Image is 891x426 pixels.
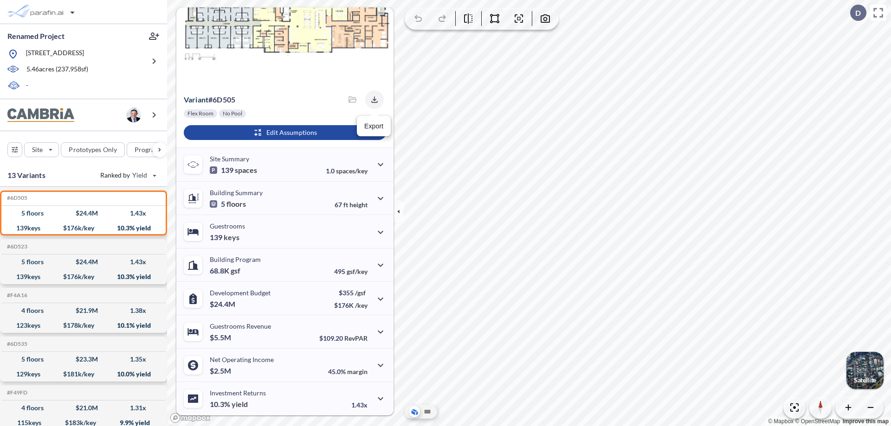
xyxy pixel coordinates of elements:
[224,233,239,242] span: keys
[364,121,383,131] p: Export
[351,401,368,409] p: 1.43x
[854,376,876,384] p: Satellite
[334,289,368,297] p: $355
[232,400,248,409] span: yield
[32,145,43,154] p: Site
[132,171,148,180] span: Yield
[334,267,368,275] p: 495
[5,243,27,250] h5: Click to copy the code
[210,233,239,242] p: 139
[355,289,366,297] span: /gsf
[843,418,889,425] a: Improve this map
[335,201,368,209] p: 67
[126,108,141,122] img: user logo
[7,31,65,41] p: Renamed Project
[846,352,884,389] img: Switcher Image
[170,413,211,423] a: Mapbox homepage
[210,400,248,409] p: 10.3%
[768,418,794,425] a: Mapbox
[187,110,213,117] p: Flex Room
[5,389,27,396] h5: Click to copy the code
[5,195,27,201] h5: Click to copy the code
[422,406,433,417] button: Site Plan
[7,170,45,181] p: 13 Variants
[61,142,125,157] button: Prototypes Only
[184,95,208,104] span: Variant
[344,334,368,342] span: RevPAR
[210,299,237,309] p: $24.4M
[5,341,27,347] h5: Click to copy the code
[343,201,348,209] span: ft
[24,142,59,157] button: Site
[326,167,368,175] p: 1.0
[266,128,317,137] p: Edit Assumptions
[334,301,368,309] p: $176K
[210,189,263,197] p: Building Summary
[235,165,257,175] span: spaces
[210,366,232,375] p: $2.5M
[795,418,840,425] a: OpenStreetMap
[336,167,368,175] span: spaces/key
[69,145,117,154] p: Prototypes Only
[210,389,266,397] p: Investment Returns
[210,356,274,363] p: Net Operating Income
[210,266,240,275] p: 68.8K
[210,255,261,263] p: Building Program
[347,368,368,375] span: margin
[7,108,74,122] img: BrandImage
[210,222,245,230] p: Guestrooms
[210,199,246,209] p: 5
[210,333,232,342] p: $5.5M
[349,201,368,209] span: height
[210,289,271,297] p: Development Budget
[210,155,249,163] p: Site Summary
[127,142,177,157] button: Program
[210,165,257,175] p: 139
[135,145,161,154] p: Program
[26,81,28,91] p: -
[184,95,235,104] p: # 6d505
[855,9,861,17] p: D
[226,199,246,209] span: floors
[231,266,240,275] span: gsf
[26,64,88,75] p: 5.46 acres ( 237,958 sf)
[319,334,368,342] p: $109.20
[184,125,386,140] button: Edit Assumptions
[347,267,368,275] span: gsf/key
[223,110,242,117] p: No Pool
[328,368,368,375] p: 45.0%
[210,322,271,330] p: Guestrooms Revenue
[355,301,368,309] span: /key
[846,352,884,389] button: Switcher ImageSatellite
[5,292,27,299] h5: Click to copy the code
[93,168,162,183] button: Ranked by Yield
[26,48,84,60] p: [STREET_ADDRESS]
[409,406,420,417] button: Aerial View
